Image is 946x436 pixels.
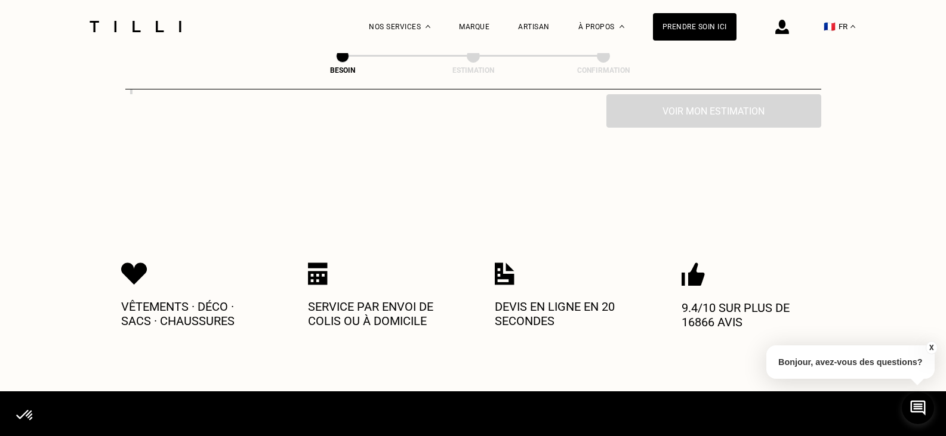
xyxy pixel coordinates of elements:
[308,262,328,285] img: Icon
[824,21,836,32] span: 🇫🇷
[544,66,663,75] div: Confirmation
[766,345,935,379] p: Bonjour, avez-vous des questions?
[851,25,855,28] img: menu déroulant
[426,25,430,28] img: Menu déroulant
[121,299,264,328] p: Vêtements · Déco · Sacs · Chaussures
[775,20,789,34] img: icône connexion
[121,262,147,285] img: Icon
[85,21,186,32] img: Logo du service de couturière Tilli
[620,25,624,28] img: Menu déroulant à propos
[495,262,514,285] img: Icon
[283,66,402,75] div: Besoin
[308,299,451,328] p: Service par envoi de colis ou à domicile
[682,262,705,286] img: Icon
[925,341,937,354] button: X
[518,23,550,31] a: Artisan
[414,66,533,75] div: Estimation
[653,13,737,41] a: Prendre soin ici
[459,23,489,31] a: Marque
[682,301,825,329] p: 9.4/10 sur plus de 16866 avis
[495,299,638,328] p: Devis en ligne en 20 secondes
